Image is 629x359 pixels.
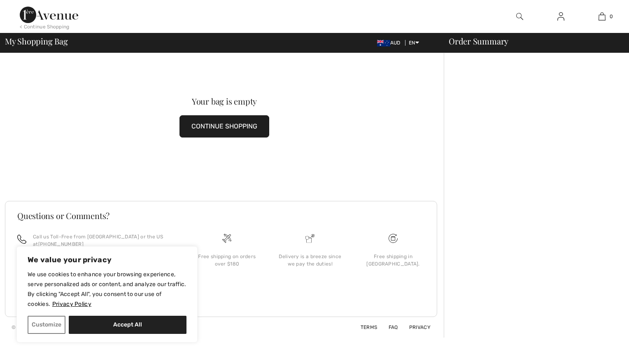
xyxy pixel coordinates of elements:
img: Free shipping on orders over $180 [389,234,398,243]
a: FAQ [379,324,398,330]
img: My Info [557,12,564,21]
div: Delivery is a breeze since we pay the duties! [275,253,345,268]
p: We value your privacy [28,255,186,265]
img: Delivery is a breeze since we pay the duties! [305,234,314,243]
img: Free shipping on orders over $180 [222,234,231,243]
a: Terms [351,324,377,330]
div: < Continue Shopping [20,23,70,30]
img: My Bag [599,12,606,21]
div: Free shipping on orders over $180 [192,253,262,268]
img: 1ère Avenue [20,7,78,23]
a: 0 [582,12,622,21]
div: Your bag is empty [27,97,422,105]
div: Order Summary [439,37,624,45]
a: Privacy Policy [52,300,92,308]
button: Accept All [69,316,186,334]
button: Customize [28,316,65,334]
span: My Shopping Bag [5,37,68,45]
a: Privacy [399,324,431,330]
img: call [17,235,26,244]
img: Australian Dollar [377,40,390,47]
a: [PHONE_NUMBER] [38,241,84,247]
p: We use cookies to enhance your browsing experience, serve personalized ads or content, and analyz... [28,270,186,309]
a: Sign In [551,12,571,22]
div: © [GEOGRAPHIC_DATA] All Rights Reserved [12,324,118,331]
span: AUD [377,40,404,46]
button: CONTINUE SHOPPING [179,115,269,138]
h3: Questions or Comments? [17,212,425,220]
span: EN [409,40,419,46]
div: We value your privacy [16,246,198,343]
div: Free shipping in [GEOGRAPHIC_DATA]. [358,253,428,268]
span: 0 [610,13,613,20]
p: Call us Toll-Free from [GEOGRAPHIC_DATA] or the US at [33,233,176,248]
img: search the website [516,12,523,21]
